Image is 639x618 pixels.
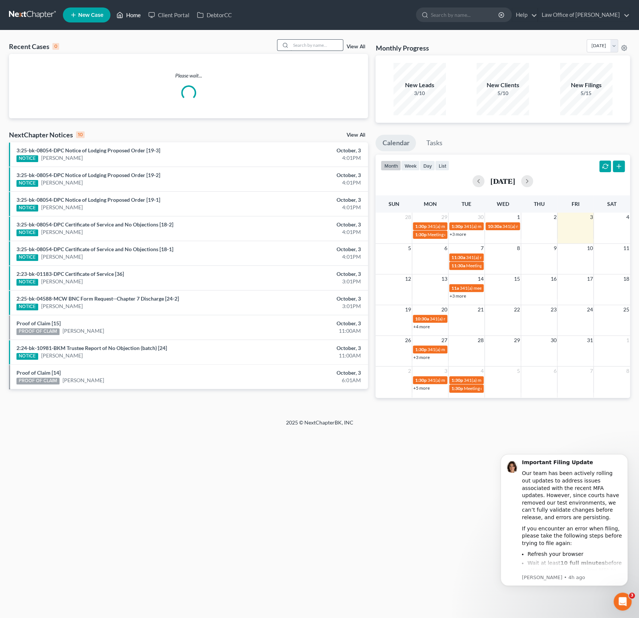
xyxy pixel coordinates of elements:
div: 10 [76,131,85,138]
a: View All [346,44,365,49]
a: +3 more [450,231,466,237]
span: 24 [586,305,593,314]
span: 1:30p [451,377,463,383]
span: New Case [78,12,103,18]
span: Sun [388,201,399,207]
div: 6:01AM [251,377,360,384]
div: NOTICE [16,205,38,211]
span: 14 [477,274,484,283]
a: [PERSON_NAME] [41,253,83,261]
a: Law Office of [PERSON_NAME] [538,8,630,22]
a: Proof of Claim [15] [16,320,61,326]
iframe: Intercom notifications message [489,445,639,614]
button: list [435,161,449,171]
span: 341(a) meeting for Antawonia [PERSON_NAME] [464,223,558,229]
span: 1 [516,213,521,222]
span: 15 [513,274,521,283]
div: 5/15 [560,89,612,97]
span: 341(a) meeting for [PERSON_NAME] [460,285,532,291]
h3: Monthly Progress [375,43,429,52]
span: 22 [513,305,521,314]
span: Mon [424,201,437,207]
span: 1:30p [415,223,427,229]
span: 8 [516,244,521,253]
a: [PERSON_NAME] [41,204,83,211]
a: [PERSON_NAME] [41,302,83,310]
span: 1:30p [415,347,427,352]
div: 11:00AM [251,327,360,335]
span: Tue [462,201,471,207]
a: 3:25-bk-08054-DPC Notice of Lodging Proposed Order [19-1] [16,197,160,203]
span: 10:30a [415,316,429,322]
span: 7 [589,366,593,375]
a: [PERSON_NAME] [41,228,83,236]
span: 6 [553,366,557,375]
button: week [401,161,420,171]
div: New Filings [560,81,612,89]
span: 30 [477,213,484,222]
span: 341(a) meeting for [PERSON_NAME] [PERSON_NAME] [427,223,536,229]
div: NextChapter Notices [9,130,85,139]
h2: [DATE] [490,177,515,185]
a: 3:25-bk-08054-DPC Certificate of Service and No Objections [18-1] [16,246,173,252]
div: October, 3 [251,246,360,253]
div: October, 3 [251,171,360,179]
a: Help [512,8,537,22]
div: NOTICE [16,180,38,187]
a: 2:23-bk-01183-DPC Certificate of Service [36] [16,271,124,277]
span: 11 [623,244,630,253]
span: 341(a) meeting for [PERSON_NAME] [427,347,500,352]
span: 13 [441,274,448,283]
span: 3 [444,366,448,375]
span: 341(a) meeting for [PERSON_NAME] [466,255,538,260]
span: 28 [404,213,412,222]
span: 25 [623,305,630,314]
span: Sat [607,201,617,207]
a: 3:25-bk-08054-DPC Certificate of Service and No Objections [18-2] [16,221,173,228]
span: 27 [441,336,448,345]
span: 8 [626,366,630,375]
span: 30 [550,336,557,345]
a: Tasks [419,135,449,151]
a: [PERSON_NAME] [41,179,83,186]
span: 1:30p [451,386,463,391]
div: PROOF OF CLAIM [16,328,60,335]
button: day [420,161,435,171]
a: [PERSON_NAME] [41,278,83,285]
div: 3:01PM [251,302,360,310]
span: 11:30a [451,255,465,260]
input: Search by name... [431,8,499,22]
span: 341(a) meeting for [PERSON_NAME] & [PERSON_NAME] [464,377,576,383]
div: NOTICE [16,304,38,310]
a: [PERSON_NAME] [63,327,104,335]
a: DebtorCC [193,8,235,22]
div: New Clients [477,81,529,89]
span: 2 [553,213,557,222]
span: 16 [550,274,557,283]
span: 1:30p [415,232,427,237]
div: October, 3 [251,369,360,377]
a: Client Portal [144,8,193,22]
div: NOTICE [16,254,38,261]
a: Home [113,8,144,22]
a: 2:25-bk-04588-MCW BNC Form Request--Chapter 7 Discharge [24-2] [16,295,179,302]
a: Proof of Claim [14] [16,369,61,376]
div: October, 3 [251,344,360,352]
a: Calendar [375,135,416,151]
span: 12 [404,274,412,283]
span: 29 [513,336,521,345]
span: Fri [572,201,579,207]
div: 3/10 [393,89,446,97]
span: 7 [480,244,484,253]
div: 4:01PM [251,204,360,211]
div: PROOF OF CLAIM [16,378,60,384]
div: NOTICE [16,229,38,236]
span: Thu [534,201,545,207]
a: [PERSON_NAME] [41,154,83,162]
p: Please wait... [9,72,368,79]
span: 18 [623,274,630,283]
